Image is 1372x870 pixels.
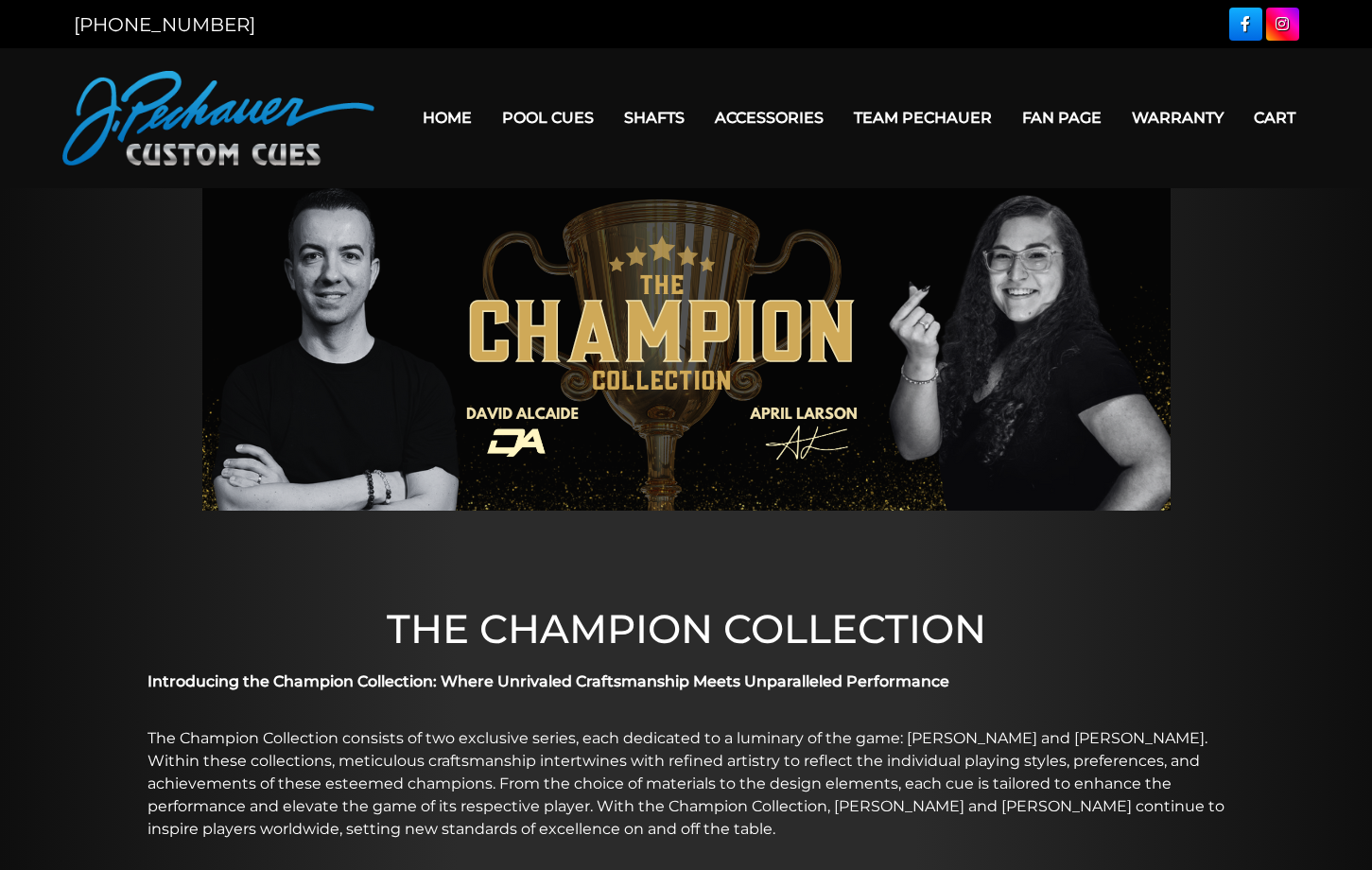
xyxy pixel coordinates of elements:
[148,672,949,690] strong: Introducing the Champion Collection: Where Unrivaled Craftsmanship Meets Unparalleled Performance
[408,94,487,142] a: Home
[487,94,609,142] a: Pool Cues
[1007,94,1117,142] a: Fan Page
[839,94,1007,142] a: Team Pechauer
[1117,94,1239,142] a: Warranty
[609,94,700,142] a: Shafts
[700,94,839,142] a: Accessories
[148,727,1225,841] p: The Champion Collection consists of two exclusive series, each dedicated to a luminary of the gam...
[62,71,374,165] img: Pechauer Custom Cues
[1239,94,1311,142] a: Cart
[74,13,255,36] a: [PHONE_NUMBER]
